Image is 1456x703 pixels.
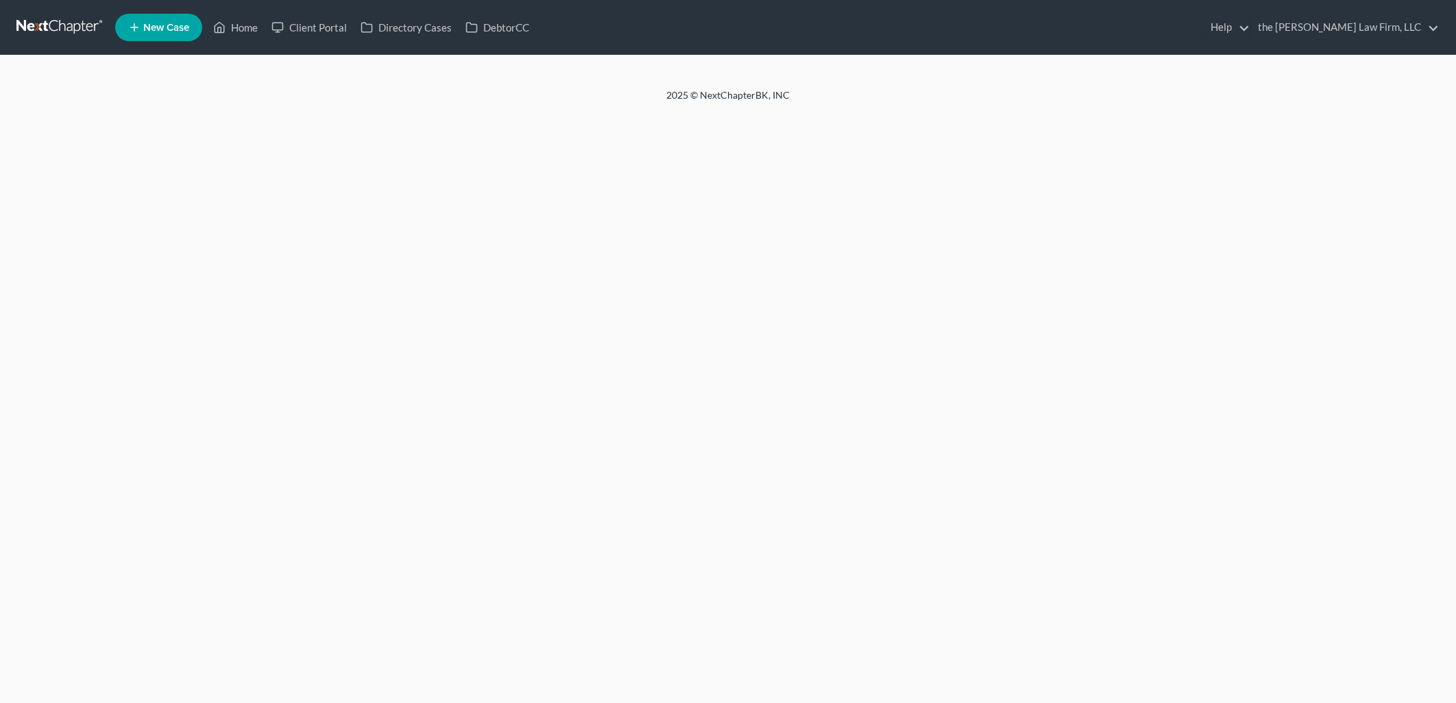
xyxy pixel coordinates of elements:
[354,15,459,40] a: Directory Cases
[115,14,202,41] new-legal-case-button: New Case
[265,15,354,40] a: Client Portal
[337,88,1119,113] div: 2025 © NextChapterBK, INC
[206,15,265,40] a: Home
[1204,15,1250,40] a: Help
[1251,15,1439,40] a: the [PERSON_NAME] Law Firm, LLC
[459,15,536,40] a: DebtorCC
